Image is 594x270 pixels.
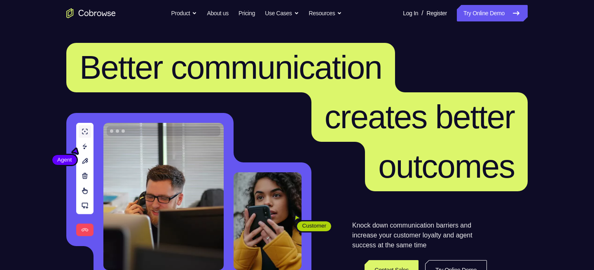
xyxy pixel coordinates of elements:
a: Go to the home page [66,8,116,18]
a: Try Online Demo [457,5,528,21]
span: / [421,8,423,18]
img: A customer holding their phone [234,172,302,270]
a: About us [207,5,228,21]
button: Product [171,5,197,21]
span: outcomes [378,148,514,185]
a: Register [427,5,447,21]
button: Use Cases [265,5,299,21]
span: creates better [325,99,514,135]
button: Resources [309,5,342,21]
a: Log In [403,5,418,21]
img: A customer support agent talking on the phone [103,123,224,270]
span: Better communication [80,49,382,86]
a: Pricing [239,5,255,21]
p: Knock down communication barriers and increase your customer loyalty and agent success at the sam... [352,221,487,250]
